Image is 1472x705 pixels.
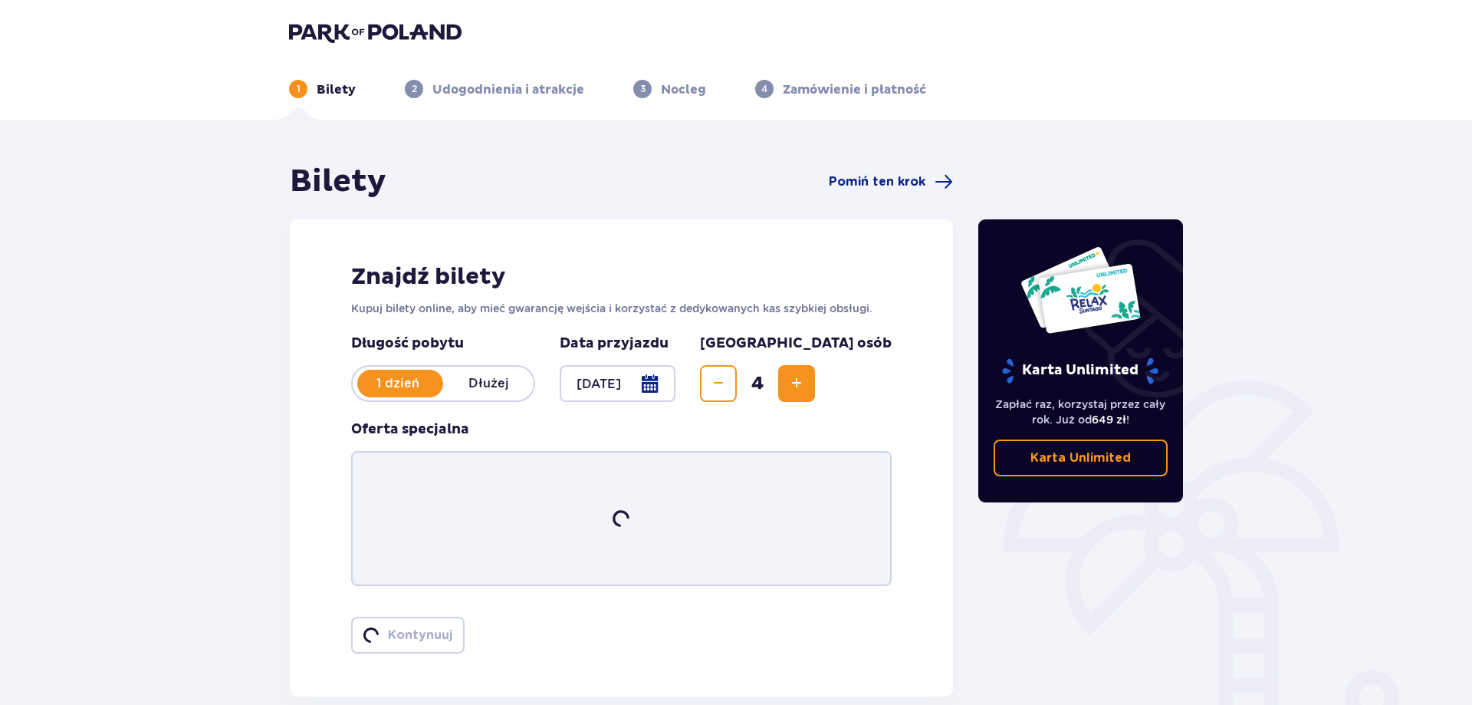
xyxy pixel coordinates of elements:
[289,21,462,43] img: Park of Poland logo
[289,80,356,98] div: 1Bilety
[351,262,892,292] h2: Znajdź bilety
[609,507,633,531] img: loader
[661,81,706,98] p: Nocleg
[290,163,386,201] h1: Bilety
[351,301,892,316] p: Kupuj bilety online, aby mieć gwarancję wejścia i korzystać z dedykowanych kas szybkiej obsługi.
[640,82,646,96] p: 3
[317,81,356,98] p: Bilety
[560,334,669,353] p: Data przyjazdu
[633,80,706,98] div: 3Nocleg
[755,80,926,98] div: 4Zamówienie i płatność
[412,82,417,96] p: 2
[700,334,892,353] p: [GEOGRAPHIC_DATA] osób
[353,375,443,392] p: 1 dzień
[829,173,925,190] span: Pomiń ten krok
[761,82,767,96] p: 4
[405,80,584,98] div: 2Udogodnienia i atrakcje
[432,81,584,98] p: Udogodnienia i atrakcje
[1001,357,1160,384] p: Karta Unlimited
[829,173,953,191] a: Pomiń ten krok
[388,627,452,644] p: Kontynuuj
[351,420,469,439] h3: Oferta specjalna
[1092,413,1126,426] span: 649 zł
[994,397,1168,427] p: Zapłać raz, korzystaj przez cały rok. Już od !
[297,82,301,96] p: 1
[351,334,535,353] p: Długość pobytu
[994,440,1168,476] a: Karta Unlimited
[700,365,737,402] button: Zmniejsz
[351,617,465,654] button: loaderKontynuuj
[778,365,815,402] button: Zwiększ
[783,81,926,98] p: Zamówienie i płatność
[1030,450,1131,466] p: Karta Unlimited
[1020,245,1142,334] img: Dwie karty całoroczne do Suntago z napisem 'UNLIMITED RELAX', na białym tle z tropikalnymi liśćmi...
[740,372,775,395] span: 4
[362,626,380,644] img: loader
[443,375,534,392] p: Dłużej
